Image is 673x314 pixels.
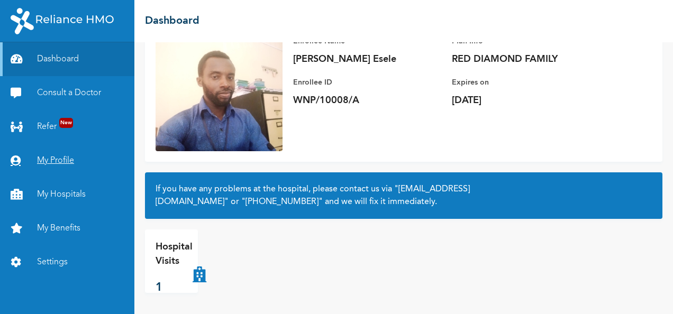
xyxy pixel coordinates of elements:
h2: Dashboard [145,13,199,29]
p: [DATE] [452,94,600,107]
span: New [59,118,73,128]
a: "[PHONE_NUMBER]" [241,198,323,206]
p: Enrollee ID [293,76,441,89]
img: Enrollee [156,24,283,151]
img: RelianceHMO's Logo [11,8,114,34]
p: Hospital Visits [156,240,193,269]
p: RED DIAMOND FAMILY [452,53,600,66]
p: WNP/10008/A [293,94,441,107]
p: 1 [156,279,193,297]
p: [PERSON_NAME] Esele [293,53,441,66]
h2: If you have any problems at the hospital, please contact us via or and we will fix it immediately. [156,183,652,208]
p: Expires on [452,76,600,89]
